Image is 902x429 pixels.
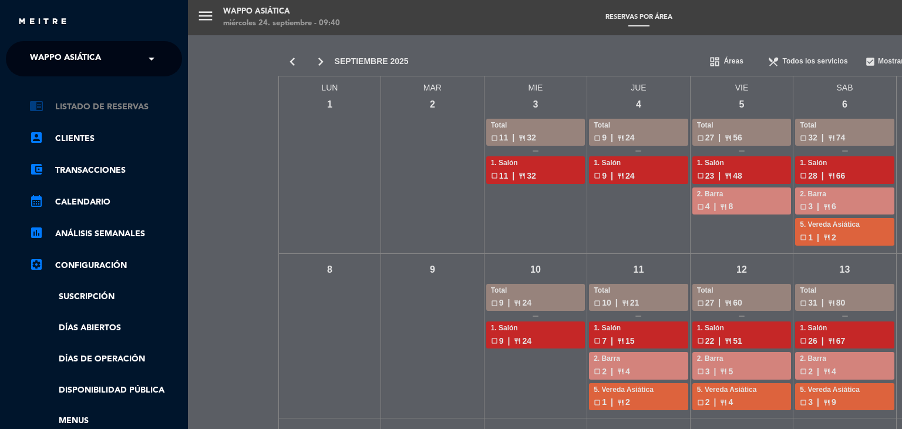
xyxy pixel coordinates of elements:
[29,226,43,240] i: assessment
[29,99,43,113] i: chrome_reader_mode
[29,194,43,208] i: calendar_month
[29,414,182,428] a: Menus
[30,46,101,71] span: Wappo Asiática
[29,132,182,146] a: account_boxClientes
[29,195,182,209] a: calendar_monthCalendario
[29,227,182,241] a: assessmentANÁLISIS SEMANALES
[29,100,182,114] a: chrome_reader_modeListado de Reservas
[29,353,182,366] a: Días de Operación
[18,18,68,26] img: MEITRE
[29,259,182,273] a: Configuración
[29,257,43,272] i: settings_applications
[29,162,43,176] i: account_balance_wallet
[29,290,182,304] a: Suscripción
[29,130,43,145] i: account_box
[29,163,182,177] a: account_balance_walletTransacciones
[29,384,182,397] a: Disponibilidad pública
[29,321,182,335] a: Días abiertos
